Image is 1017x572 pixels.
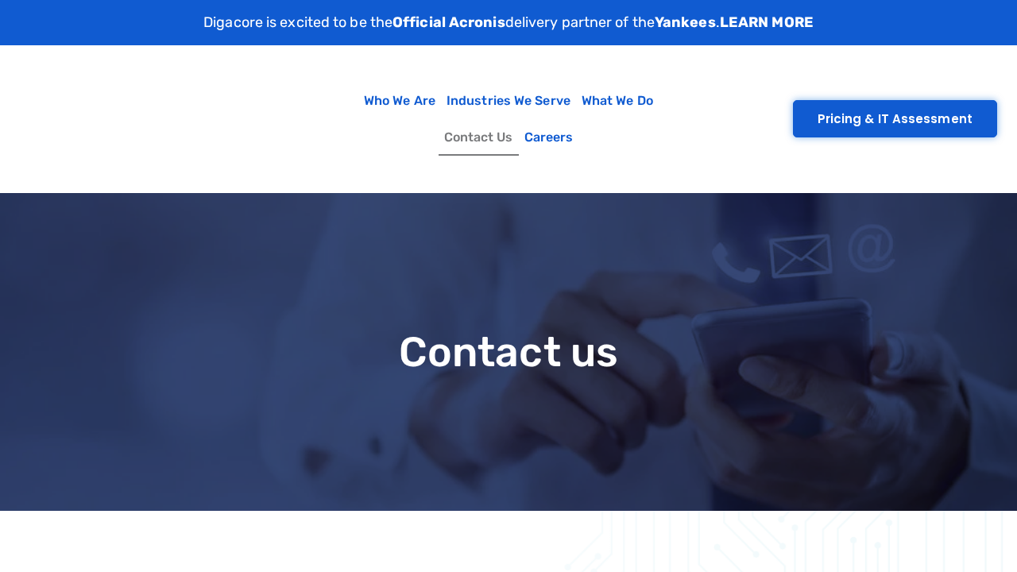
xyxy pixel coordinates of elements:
[519,119,579,156] a: Careers
[346,83,671,156] nav: Menu
[8,330,1009,375] h1: Contact us
[392,14,505,31] strong: Official Acronis
[358,83,441,119] a: Who We Are
[818,113,973,125] span: Pricing & IT Assessment
[441,83,576,119] a: Industries We Serve
[439,119,519,156] a: Contact Us
[655,14,716,31] strong: Yankees
[28,53,338,184] img: Digacore Logo
[720,14,814,31] a: LEARN MORE
[576,83,659,119] a: What We Do
[793,100,997,137] a: Pricing & IT Assessment
[203,12,814,33] p: Digacore is excited to be the delivery partner of the .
